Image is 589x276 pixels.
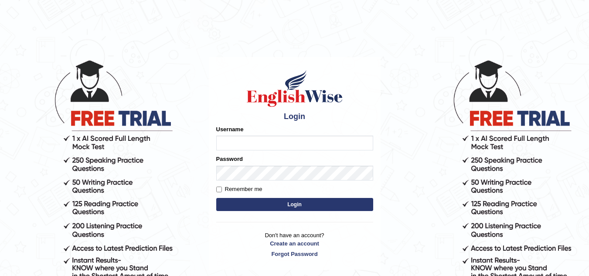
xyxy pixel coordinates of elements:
[216,250,373,258] a: Forgot Password
[216,125,244,133] label: Username
[216,185,262,194] label: Remember me
[216,187,222,192] input: Remember me
[216,231,373,258] p: Don't have an account?
[216,155,243,163] label: Password
[216,112,373,121] h4: Login
[216,198,373,211] button: Login
[245,69,344,108] img: Logo of English Wise sign in for intelligent practice with AI
[216,239,373,248] a: Create an account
